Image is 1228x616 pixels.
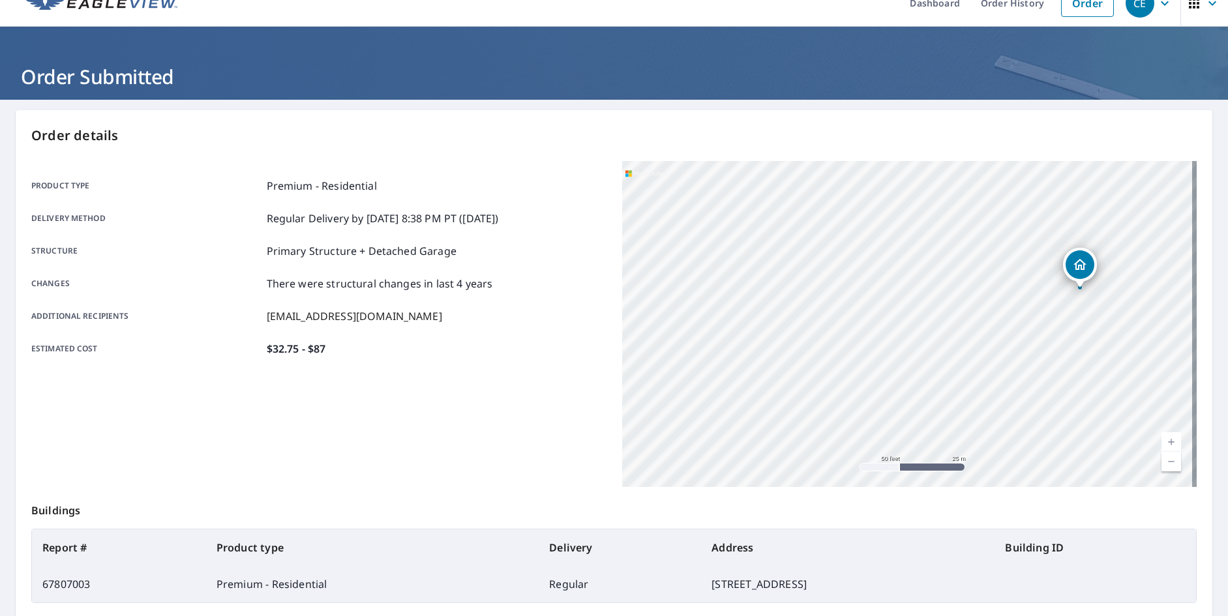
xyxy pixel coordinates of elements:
a: Current Level 19, Zoom In [1161,432,1181,452]
td: 67807003 [32,566,206,602]
p: There were structural changes in last 4 years [267,276,493,291]
td: [STREET_ADDRESS] [701,566,995,602]
p: Primary Structure + Detached Garage [267,243,457,259]
th: Building ID [995,529,1196,566]
td: Regular [539,566,701,602]
p: [EMAIL_ADDRESS][DOMAIN_NAME] [267,308,442,324]
h1: Order Submitted [16,63,1212,90]
th: Address [701,529,995,566]
td: Premium - Residential [206,566,539,602]
th: Report # [32,529,206,566]
p: Delivery method [31,211,262,226]
p: $32.75 - $87 [267,341,326,357]
th: Delivery [539,529,701,566]
p: Estimated cost [31,341,262,357]
p: Premium - Residential [267,178,377,194]
th: Product type [206,529,539,566]
p: Buildings [31,487,1197,529]
p: Additional recipients [31,308,262,324]
p: Structure [31,243,262,259]
p: Regular Delivery by [DATE] 8:38 PM PT ([DATE]) [267,211,499,226]
a: Current Level 19, Zoom Out [1161,452,1181,471]
p: Changes [31,276,262,291]
p: Order details [31,126,1197,145]
p: Product type [31,178,262,194]
div: Dropped pin, building 1, Residential property, 717 Willow Brook Dr Allen, TX 75002 [1063,248,1097,288]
